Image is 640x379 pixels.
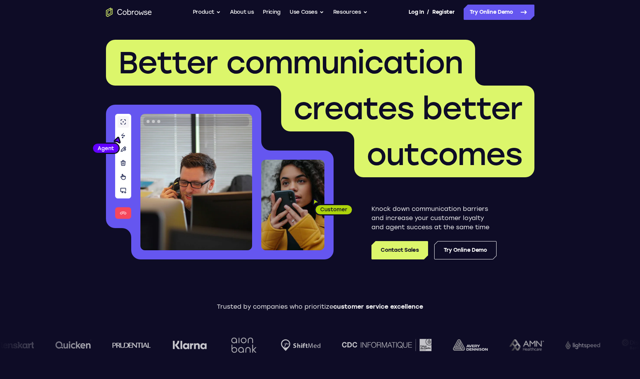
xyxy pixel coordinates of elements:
[371,241,428,259] a: Contact Sales
[118,44,463,81] span: Better communication
[434,241,497,259] a: Try Online Demo
[409,5,424,20] a: Log In
[427,8,429,17] span: /
[433,339,468,351] img: AMN Healthcare
[464,5,534,20] a: Try Online Demo
[193,5,221,20] button: Product
[371,204,497,232] p: Knock down communication barriers and increase your customer loyalty and agent success at the sam...
[96,340,131,350] img: Klarna
[489,341,524,349] img: Lightspeed
[205,339,244,351] img: Shiftmed
[266,339,355,351] img: CDC Informatique
[432,5,454,20] a: Register
[261,160,324,250] img: A customer holding their phone
[106,8,152,17] a: Go to the home page
[366,136,522,173] span: outcomes
[140,114,252,250] img: A customer support agent talking on the phone
[230,5,254,20] a: About us
[290,5,324,20] button: Use Cases
[263,5,280,20] a: Pricing
[377,339,412,351] img: avery-dennison
[293,90,522,127] span: creates better
[152,330,183,361] img: Aion Bank
[333,303,423,310] span: customer service excellence
[333,5,368,20] button: Resources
